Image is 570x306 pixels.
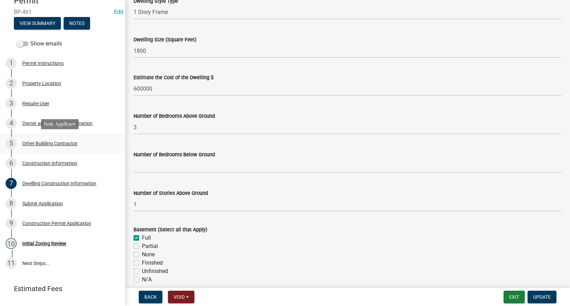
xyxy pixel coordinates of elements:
[114,9,123,15] a: Edit
[6,178,17,189] div: 7
[6,198,17,209] div: 8
[142,267,168,275] label: Unfinished
[41,119,79,129] div: Role: Applicant
[134,38,196,42] label: Dwelling Size (Square Feet)
[134,228,207,232] label: Basement (Select all that Apply)
[142,250,155,259] label: None
[14,21,61,26] wm-modal-confirm: Summary
[22,221,91,226] div: Construction Permit Application
[22,101,49,106] div: Require User
[528,291,556,303] button: Update
[6,78,17,89] div: 2
[134,152,215,157] label: Number of Bedrooms Below Ground
[142,275,152,284] label: N/A
[114,9,123,15] wm-modal-confirm: Edit Application Number
[142,242,158,250] label: Partial
[22,141,78,146] div: Other Building Contractor
[142,234,151,242] label: Full
[6,118,17,129] div: 4
[6,98,17,109] div: 3
[504,291,525,303] button: Exit
[64,17,90,30] button: Notes
[139,291,162,303] button: Back
[142,259,163,267] label: Finished
[6,258,17,269] div: 11
[22,121,93,126] div: Owner and Property Information
[134,75,214,80] label: Estimate the Cost of the Dwelling $
[6,218,17,229] div: 9
[174,294,185,300] span: Void
[14,9,111,15] span: BP-461
[22,181,96,186] div: Dwelling Construction Information
[6,238,17,249] div: 10
[22,241,66,246] div: Initial Zoning Review
[22,161,77,166] div: Construction Information
[134,114,215,119] label: Number of Bedrooms Above Ground
[6,58,17,69] div: 1
[17,40,62,48] label: Show emails
[533,294,551,300] span: Update
[22,81,61,86] div: Property Location
[14,17,61,30] button: View Summary
[144,294,157,300] span: Back
[6,138,17,149] div: 5
[134,191,208,196] label: Number of Stories Above Ground
[64,21,90,26] wm-modal-confirm: Notes
[22,61,64,66] div: Permit Instructions
[6,158,17,169] div: 6
[168,291,194,303] button: Void
[22,201,63,206] div: Submit Application
[6,282,114,296] a: Estimated Fees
